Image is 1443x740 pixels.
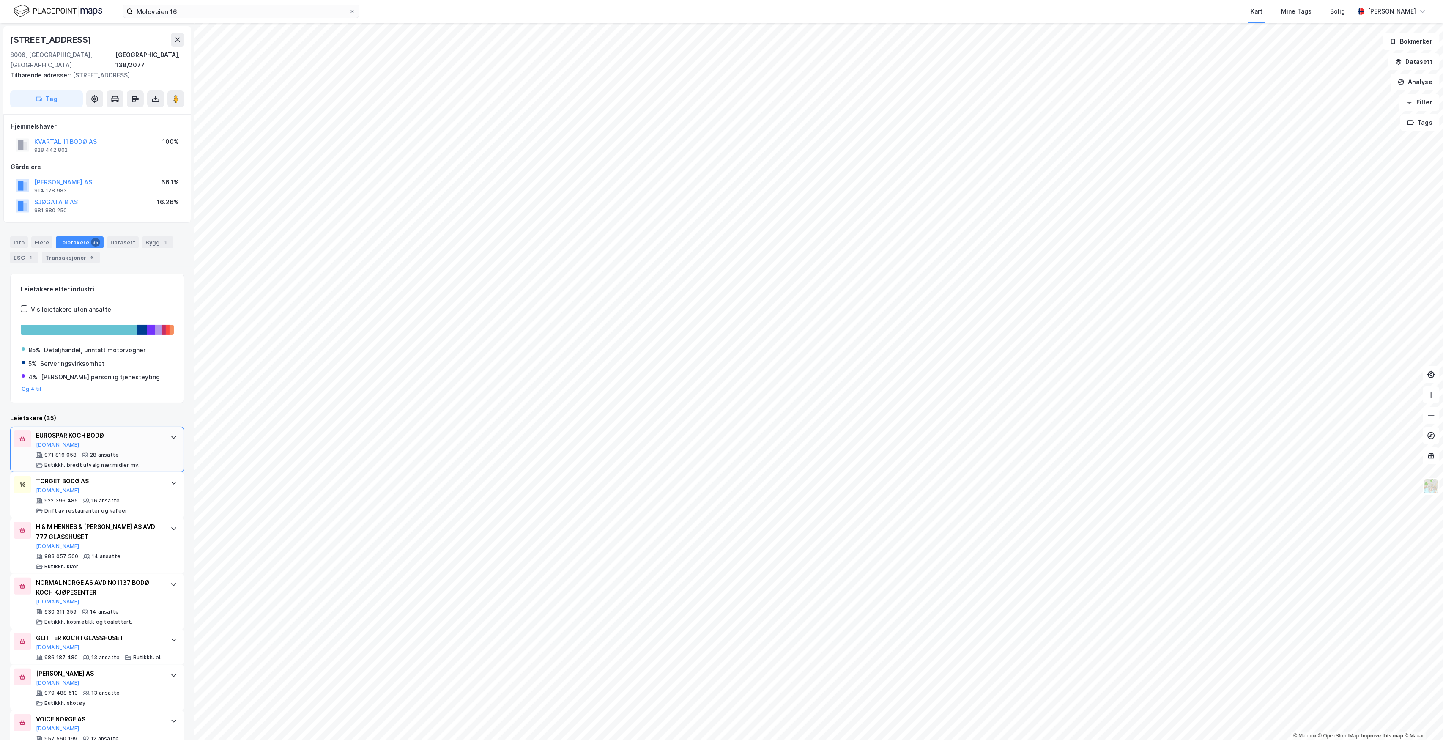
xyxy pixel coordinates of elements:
button: [DOMAIN_NAME] [36,725,79,732]
div: Datasett [107,236,139,248]
button: [DOMAIN_NAME] [36,543,79,550]
span: Tilhørende adresser: [10,71,73,79]
div: Leietakere [56,236,104,248]
div: Serveringsvirksomhet [40,359,104,369]
div: 16.26% [157,197,179,207]
div: 4% [28,372,38,382]
div: ESG [10,252,38,263]
div: 979 488 513 [44,690,78,696]
button: Filter [1399,94,1440,111]
div: [STREET_ADDRESS] [10,33,93,47]
div: 971 816 058 [44,452,77,458]
div: Hjemmelshaver [11,121,184,132]
div: 5% [28,359,37,369]
a: Improve this map [1361,733,1403,739]
div: Kart [1251,6,1262,16]
button: [DOMAIN_NAME] [36,680,79,686]
div: 35 [91,238,100,247]
div: 66.1% [161,177,179,187]
div: Butikkh. klær [44,563,79,570]
div: 928 442 802 [34,147,68,153]
div: Bolig [1330,6,1345,16]
div: 16 ansatte [91,497,120,504]
div: TORGET BODØ AS [36,476,162,486]
div: [PERSON_NAME] [1368,6,1416,16]
div: 85% [28,345,41,355]
button: Tag [10,90,83,107]
div: Eiere [31,236,52,248]
div: 986 187 480 [44,654,78,661]
div: EUROSPAR KOCH BODØ [36,430,162,441]
div: 930 311 359 [44,608,77,615]
div: 1 [27,253,35,262]
div: 6 [88,253,96,262]
button: Datasett [1388,53,1440,70]
button: Og 4 til [22,386,41,392]
div: Leietakere (35) [10,413,184,423]
div: 922 396 485 [44,497,78,504]
div: 100% [162,137,179,147]
input: Søk på adresse, matrikkel, gårdeiere, leietakere eller personer [133,5,349,18]
div: VOICE NORGE AS [36,714,162,724]
div: Bygg [142,236,173,248]
a: OpenStreetMap [1318,733,1359,739]
div: Info [10,236,28,248]
div: GLITTER KOCH I GLASSHUSET [36,633,162,643]
div: NORMAL NORGE AS AVD NO1137 BODØ KOCH KJØPESENTER [36,578,162,598]
div: Mine Tags [1281,6,1312,16]
div: Butikkh. bredt utvalg nær.midler mv. [44,462,140,469]
iframe: Chat Widget [1401,699,1443,740]
div: 914 178 983 [34,187,67,194]
div: [PERSON_NAME] AS [36,669,162,679]
div: Butikkh. skotøy [44,700,85,707]
div: Transaksjoner [42,252,100,263]
button: [DOMAIN_NAME] [36,487,79,494]
div: Drift av restauranter og kafeer [44,507,127,514]
div: Detaljhandel, unntatt motorvogner [44,345,145,355]
div: 983 057 500 [44,553,78,560]
div: 28 ansatte [90,452,119,458]
button: Bokmerker [1383,33,1440,50]
button: [DOMAIN_NAME] [36,598,79,605]
div: Vis leietakere uten ansatte [31,304,111,315]
img: logo.f888ab2527a4732fd821a326f86c7f29.svg [14,4,102,19]
div: 13 ansatte [91,654,120,661]
div: 14 ansatte [90,608,119,615]
div: Butikkh. el. [133,654,162,661]
div: 14 ansatte [92,553,120,560]
div: Butikkh. kosmetikk og toalettart. [44,619,133,625]
div: [STREET_ADDRESS] [10,70,178,80]
div: 1 [162,238,170,247]
div: 8006, [GEOGRAPHIC_DATA], [GEOGRAPHIC_DATA] [10,50,116,70]
img: Z [1423,478,1439,494]
div: [PERSON_NAME] personlig tjenesteyting [41,372,160,382]
div: H & M HENNES & [PERSON_NAME] AS AVD 777 GLASSHUSET [36,522,162,542]
button: Tags [1400,114,1440,131]
button: [DOMAIN_NAME] [36,441,79,448]
div: [GEOGRAPHIC_DATA], 138/2077 [116,50,184,70]
div: 13 ansatte [91,690,120,696]
div: 981 880 250 [34,207,67,214]
div: Gårdeiere [11,162,184,172]
a: Mapbox [1293,733,1317,739]
div: Leietakere etter industri [21,284,174,294]
button: [DOMAIN_NAME] [36,644,79,651]
button: Analyse [1391,74,1440,90]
